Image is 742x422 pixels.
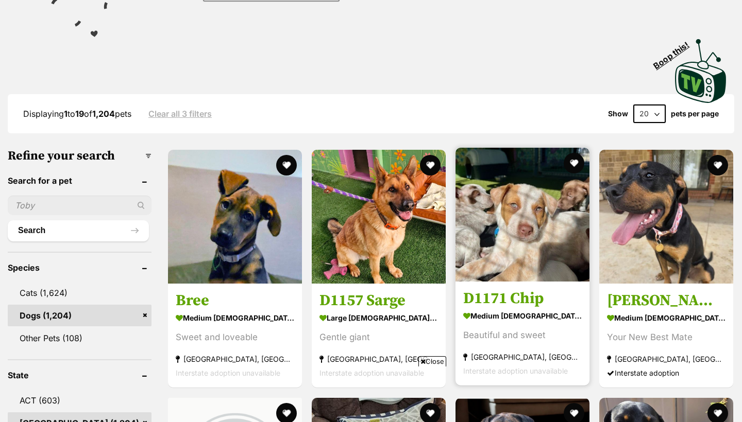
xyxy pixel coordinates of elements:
[8,263,151,272] header: Species
[607,331,726,345] div: Your New Best Mate
[176,331,294,345] div: Sweet and loveable
[607,311,726,326] strong: medium [DEMOGRAPHIC_DATA] Dog
[675,39,727,103] img: PetRescue TV logo
[463,309,582,324] strong: medium [DEMOGRAPHIC_DATA] Dog
[312,284,446,388] a: D1157 Sarge large [DEMOGRAPHIC_DATA] Dog Gentle giant [GEOGRAPHIC_DATA], [GEOGRAPHIC_DATA] Inters...
[420,155,441,175] button: favourite
[312,150,446,284] img: D1157 Sarge - German Shepherd Dog
[707,155,728,175] button: favourite
[176,353,294,366] strong: [GEOGRAPHIC_DATA], [GEOGRAPHIC_DATA]
[463,350,582,364] strong: [GEOGRAPHIC_DATA], [GEOGRAPHIC_DATA]
[319,291,438,311] h3: D1157 Sarge
[183,371,559,417] iframe: Advertisement
[8,196,151,215] input: Toby
[608,110,628,118] span: Show
[319,331,438,345] div: Gentle giant
[64,109,68,119] strong: 1
[8,282,151,304] a: Cats (1,624)
[463,289,582,309] h3: D1171 Chip
[671,110,719,118] label: pets per page
[8,149,151,163] h3: Refine your search
[599,284,733,388] a: [PERSON_NAME] medium [DEMOGRAPHIC_DATA] Dog Your New Best Mate [GEOGRAPHIC_DATA], [GEOGRAPHIC_DAT...
[564,153,584,173] button: favourite
[168,284,302,388] a: Bree medium [DEMOGRAPHIC_DATA] Dog Sweet and loveable [GEOGRAPHIC_DATA], [GEOGRAPHIC_DATA] Inters...
[675,30,727,105] a: Boop this!
[607,353,726,366] strong: [GEOGRAPHIC_DATA], [GEOGRAPHIC_DATA]
[276,155,297,175] button: favourite
[456,148,589,282] img: D1171 Chip - Australian Cattle Dog
[418,356,446,366] span: Close
[8,220,149,241] button: Search
[319,311,438,326] strong: large [DEMOGRAPHIC_DATA] Dog
[319,353,438,366] strong: [GEOGRAPHIC_DATA], [GEOGRAPHIC_DATA]
[599,150,733,284] img: Carla - Mastiff Dog
[456,282,589,386] a: D1171 Chip medium [DEMOGRAPHIC_DATA] Dog Beautiful and sweet [GEOGRAPHIC_DATA], [GEOGRAPHIC_DATA]...
[168,150,302,284] img: Bree - Australian Kelpie Dog
[607,366,726,380] div: Interstate adoption
[652,33,699,71] span: Boop this!
[92,109,115,119] strong: 1,204
[607,291,726,311] h3: [PERSON_NAME]
[463,329,582,343] div: Beautiful and sweet
[8,390,151,411] a: ACT (603)
[463,367,568,376] span: Interstate adoption unavailable
[176,291,294,311] h3: Bree
[23,109,131,119] span: Displaying to of pets
[8,327,151,349] a: Other Pets (108)
[8,176,151,185] header: Search for a pet
[75,109,84,119] strong: 19
[176,369,280,378] span: Interstate adoption unavailable
[8,305,151,326] a: Dogs (1,204)
[8,371,151,380] header: State
[148,109,212,118] a: Clear all 3 filters
[176,311,294,326] strong: medium [DEMOGRAPHIC_DATA] Dog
